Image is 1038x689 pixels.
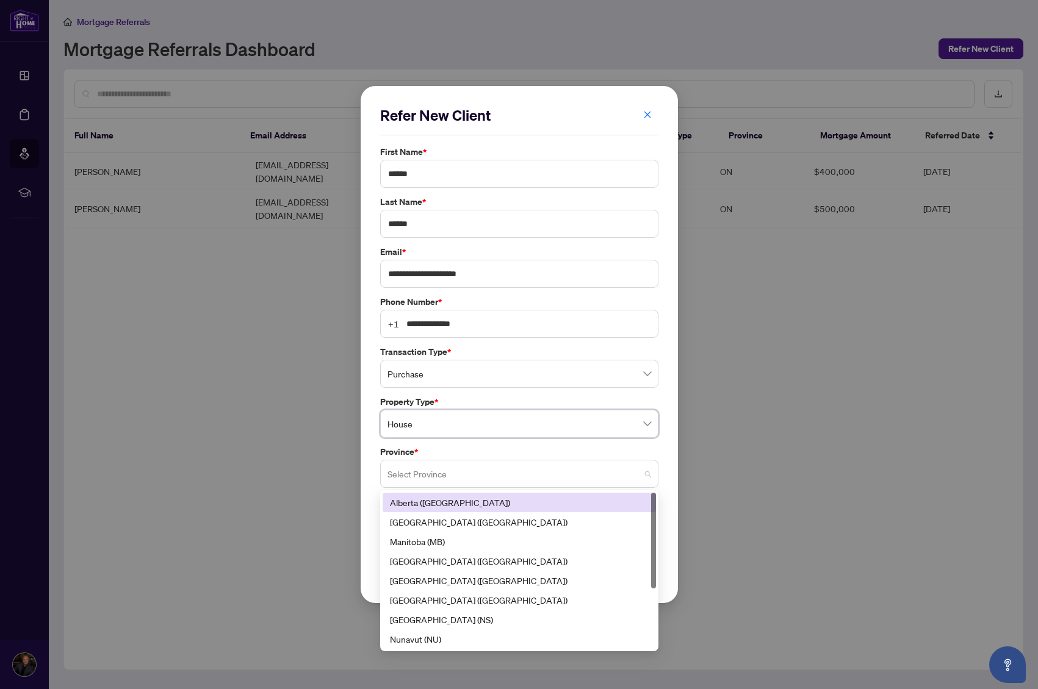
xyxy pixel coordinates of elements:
div: [GEOGRAPHIC_DATA] ([GEOGRAPHIC_DATA]) [390,593,649,607]
div: Newfoundland and Labrador (NL) [383,571,656,590]
h2: Refer New Client [380,105,658,125]
label: Email [380,245,658,259]
div: Manitoba (MB) [390,535,649,548]
label: First Name [380,145,658,159]
span: close [643,110,652,119]
span: Purchase [387,362,651,385]
label: Property Type [380,395,658,409]
div: Alberta ([GEOGRAPHIC_DATA]) [390,496,649,509]
span: +1 [388,317,399,330]
div: Nunavut (NU) [383,629,656,649]
div: [GEOGRAPHIC_DATA] ([GEOGRAPHIC_DATA]) [390,515,649,529]
div: [GEOGRAPHIC_DATA] ([GEOGRAPHIC_DATA]) [390,574,649,587]
label: Transaction Type [380,345,658,359]
div: British Columbia (BC) [383,512,656,532]
button: Open asap [989,646,1026,683]
div: Nunavut (NU) [390,632,649,646]
label: Phone Number [380,295,658,309]
div: Nova Scotia (NS) [383,610,656,629]
label: Last Name [380,195,658,209]
div: [GEOGRAPHIC_DATA] ([GEOGRAPHIC_DATA]) [390,554,649,568]
div: Alberta (AB) [383,493,656,512]
div: Northwest Territories (NT) [383,590,656,610]
span: House [387,412,651,435]
label: Province [380,445,658,459]
div: [GEOGRAPHIC_DATA] (NS) [390,613,649,626]
div: Manitoba (MB) [383,532,656,551]
div: New Brunswick (NB) [383,551,656,571]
